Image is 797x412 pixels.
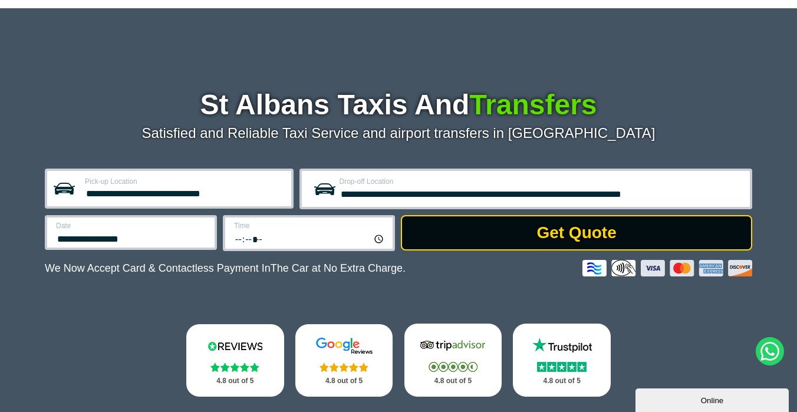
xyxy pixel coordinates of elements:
img: Google [309,337,380,355]
img: Reviews.io [200,337,271,355]
img: Tripadvisor [417,337,488,354]
label: Drop-off Location [340,178,743,185]
img: Stars [537,362,587,372]
img: Trustpilot [526,337,597,354]
p: 4.8 out of 5 [308,374,380,388]
img: Stars [210,362,259,372]
p: Satisfied and Reliable Taxi Service and airport transfers in [GEOGRAPHIC_DATA] [45,125,752,141]
button: Get Quote [401,215,752,251]
img: Stars [429,362,477,372]
label: Date [56,222,208,229]
p: 4.8 out of 5 [526,374,598,388]
a: Trustpilot Stars 4.8 out of 5 [513,324,611,397]
a: Google Stars 4.8 out of 5 [295,324,393,397]
span: The Car at No Extra Charge. [271,262,406,274]
iframe: chat widget [635,386,791,412]
p: 4.8 out of 5 [417,374,489,388]
h1: St Albans Taxis And [45,91,752,119]
label: Time [234,222,386,229]
span: Transfers [469,89,597,120]
p: 4.8 out of 5 [199,374,271,388]
label: Pick-up Location [85,178,284,185]
p: We Now Accept Card & Contactless Payment In [45,262,406,275]
a: Reviews.io Stars 4.8 out of 5 [186,324,284,397]
img: Credit And Debit Cards [582,260,752,276]
img: Stars [320,362,368,372]
a: Tripadvisor Stars 4.8 out of 5 [404,324,502,397]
